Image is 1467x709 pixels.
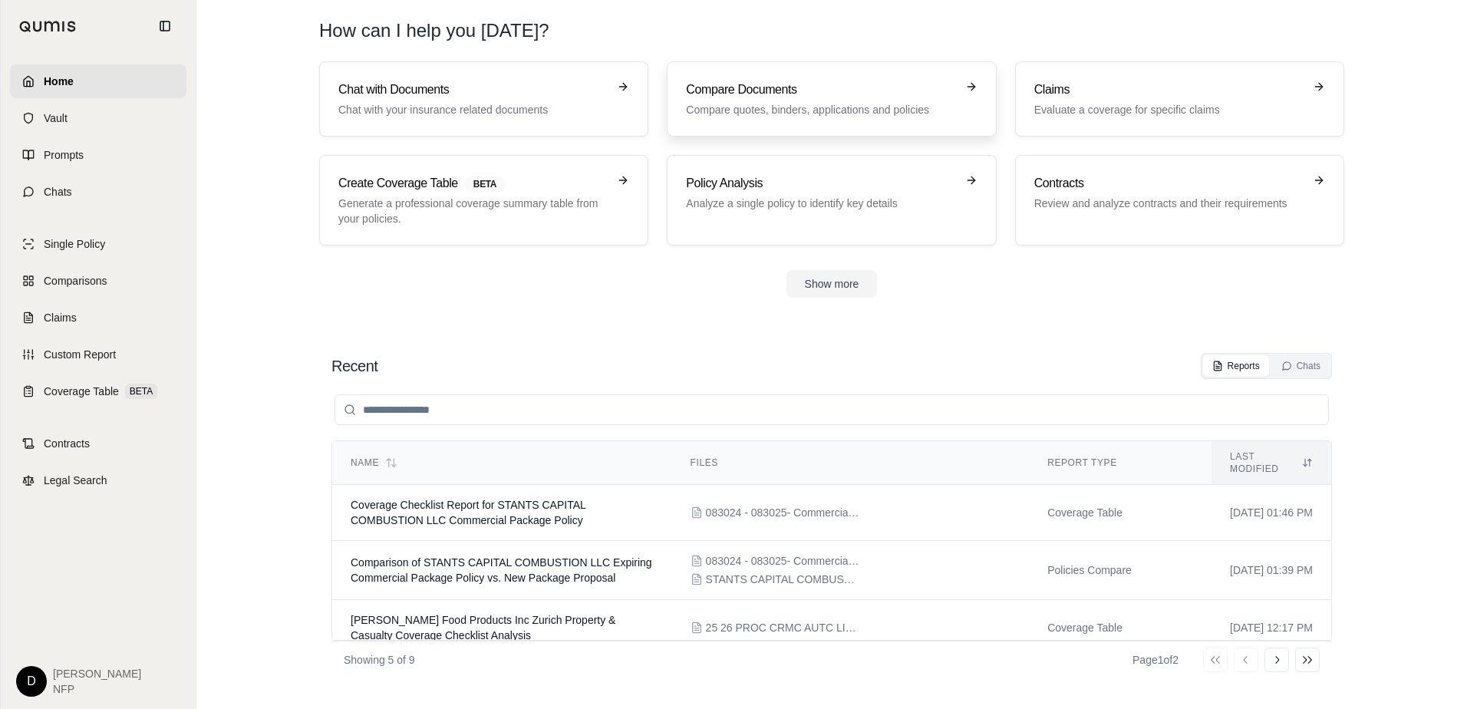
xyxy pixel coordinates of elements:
[1132,652,1179,668] div: Page 1 of 2
[1034,102,1304,117] p: Evaluate a coverage for specific claims
[1015,155,1344,246] a: ContractsReview and analyze contracts and their requirements
[1212,541,1331,600] td: [DATE] 01:39 PM
[10,338,186,371] a: Custom Report
[153,14,177,38] button: Collapse sidebar
[10,138,186,172] a: Prompts
[667,155,996,246] a: Policy AnalysisAnalyze a single policy to identify key details
[125,384,157,399] span: BETA
[1029,441,1212,485] th: Report Type
[10,301,186,335] a: Claims
[10,374,186,408] a: Coverage TableBETA
[706,620,859,635] span: 25 26 PROC CRMC AUTC LIAC UMBC QUO - Zurich.pdf
[319,61,648,137] a: Chat with DocumentsChat with your insurance related documents
[706,553,859,569] span: 083024 - 083025- Commercial Package Policy - Travelers .pdf
[10,101,186,135] a: Vault
[686,174,955,193] h3: Policy Analysis
[44,384,119,399] span: Coverage Table
[10,175,186,209] a: Chats
[1212,485,1331,541] td: [DATE] 01:46 PM
[44,273,107,289] span: Comparisons
[44,236,105,252] span: Single Policy
[44,74,74,89] span: Home
[319,18,549,43] h1: How can I help you [DATE]?
[706,505,859,520] span: 083024 - 083025- Commercial Package Policy - Travelers .pdf
[44,347,116,362] span: Custom Report
[786,270,878,298] button: Show more
[686,196,955,211] p: Analyze a single policy to identify key details
[1230,450,1313,475] div: Last modified
[1029,541,1212,600] td: Policies Compare
[44,310,77,325] span: Claims
[10,463,186,497] a: Legal Search
[53,681,141,697] span: NFP
[1015,61,1344,137] a: ClaimsEvaluate a coverage for specific claims
[464,176,506,193] span: BETA
[44,184,72,200] span: Chats
[44,147,84,163] span: Prompts
[351,457,654,469] div: Name
[686,81,955,99] h3: Compare Documents
[44,436,90,451] span: Contracts
[331,355,377,377] h2: Recent
[1281,360,1320,372] div: Chats
[1212,600,1331,656] td: [DATE] 12:17 PM
[1034,196,1304,211] p: Review and analyze contracts and their requirements
[16,666,47,697] div: D
[319,155,648,246] a: Create Coverage TableBETAGenerate a professional coverage summary table from your policies.
[53,666,141,681] span: [PERSON_NAME]
[10,227,186,261] a: Single Policy
[344,652,415,668] p: Showing 5 of 9
[351,499,585,526] span: Coverage Checklist Report for STANTS CAPITAL COMBUSTION LLC Commercial Package Policy
[1029,600,1212,656] td: Coverage Table
[44,473,107,488] span: Legal Search
[672,441,1030,485] th: Files
[351,614,615,641] span: Rosina Food Products Inc Zurich Property & Casualty Coverage Checklist Analysis
[44,110,68,126] span: Vault
[351,556,652,584] span: Comparison of STANTS CAPITAL COMBUSTION LLC Expiring Commercial Package Policy vs. New Package Pr...
[10,64,186,98] a: Home
[338,196,608,226] p: Generate a professional coverage summary table from your policies.
[667,61,996,137] a: Compare DocumentsCompare quotes, binders, applications and policies
[686,102,955,117] p: Compare quotes, binders, applications and policies
[1029,485,1212,541] td: Coverage Table
[10,427,186,460] a: Contracts
[338,174,608,193] h3: Create Coverage Table
[1212,360,1260,372] div: Reports
[338,81,608,99] h3: Chat with Documents
[19,21,77,32] img: Qumis Logo
[338,102,608,117] p: Chat with your insurance related documents
[1203,355,1269,377] button: Reports
[706,572,859,587] span: STANTS CAPITAL COMBUSTION LLC Proposal.pdf
[1034,174,1304,193] h3: Contracts
[1034,81,1304,99] h3: Claims
[1272,355,1330,377] button: Chats
[10,264,186,298] a: Comparisons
